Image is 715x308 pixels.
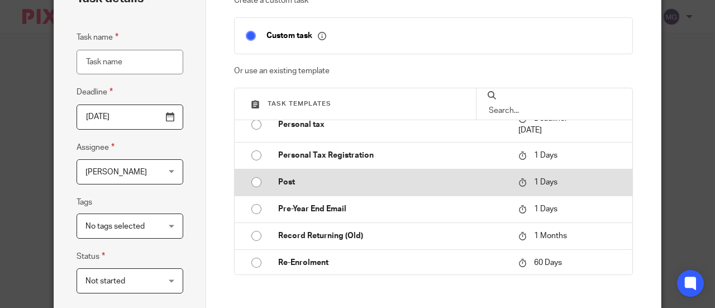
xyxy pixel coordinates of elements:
[85,168,147,176] span: [PERSON_NAME]
[534,259,562,267] span: 60 Days
[266,31,326,41] p: Custom task
[278,150,508,161] p: Personal Tax Registration
[534,178,557,186] span: 1 Days
[278,230,508,241] p: Record Returning (Old)
[77,86,113,98] label: Deadline
[488,105,621,117] input: Search...
[268,101,331,107] span: Task templates
[77,250,105,263] label: Status
[534,151,557,159] span: 1 Days
[77,105,183,130] input: Pick a date
[534,205,557,213] span: 1 Days
[77,50,183,75] input: Task name
[278,177,508,188] p: Post
[234,65,633,77] p: Or use an existing template
[85,222,145,230] span: No tags selected
[77,141,115,154] label: Assignee
[85,277,125,285] span: Not started
[77,31,118,44] label: Task name
[278,203,508,215] p: Pre-Year End Email
[534,232,567,240] span: 1 Months
[77,197,92,208] label: Tags
[278,119,508,130] p: Personal tax
[278,257,508,268] p: Re-Enrolment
